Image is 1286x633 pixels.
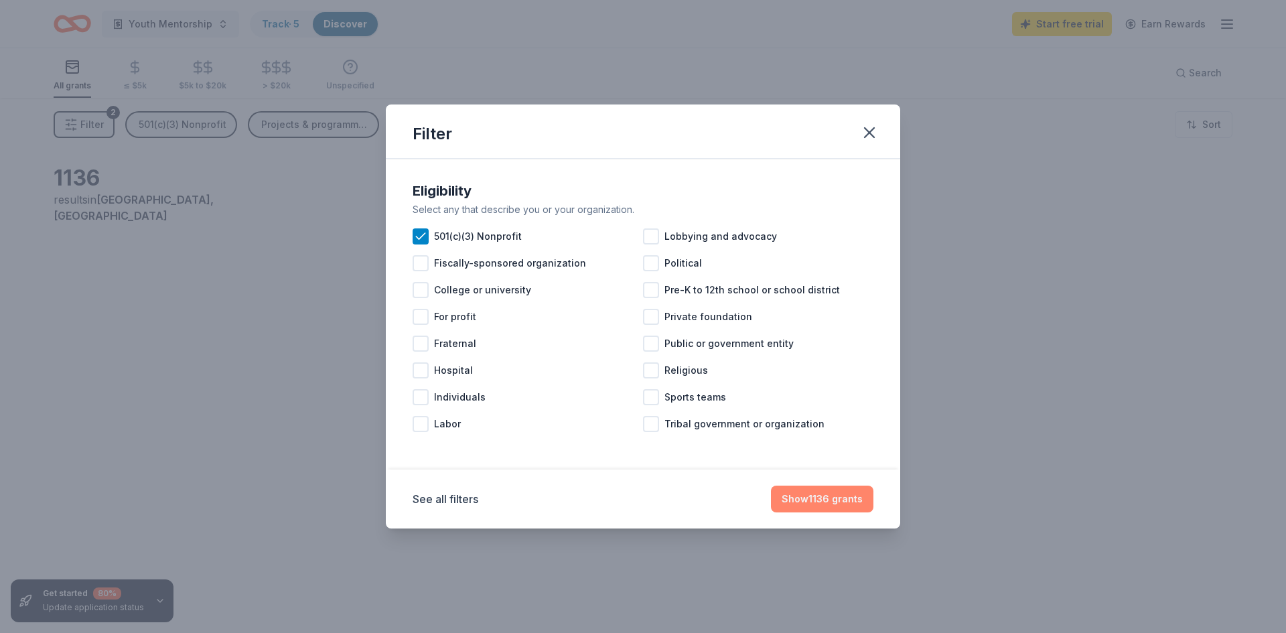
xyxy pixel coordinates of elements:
span: Lobbying and advocacy [664,228,777,244]
div: Select any that describe you or your organization. [413,202,873,218]
span: For profit [434,309,476,325]
span: Pre-K to 12th school or school district [664,282,840,298]
button: See all filters [413,491,478,507]
span: Tribal government or organization [664,416,825,432]
span: Hospital [434,362,473,378]
span: Political [664,255,702,271]
span: College or university [434,282,531,298]
span: Fiscally-sponsored organization [434,255,586,271]
div: Eligibility [413,180,873,202]
div: Filter [413,123,452,145]
span: Labor [434,416,461,432]
span: Private foundation [664,309,752,325]
span: Public or government entity [664,336,794,352]
button: Show1136 grants [771,486,873,512]
span: Individuals [434,389,486,405]
span: Fraternal [434,336,476,352]
span: Sports teams [664,389,726,405]
span: 501(c)(3) Nonprofit [434,228,522,244]
span: Religious [664,362,708,378]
